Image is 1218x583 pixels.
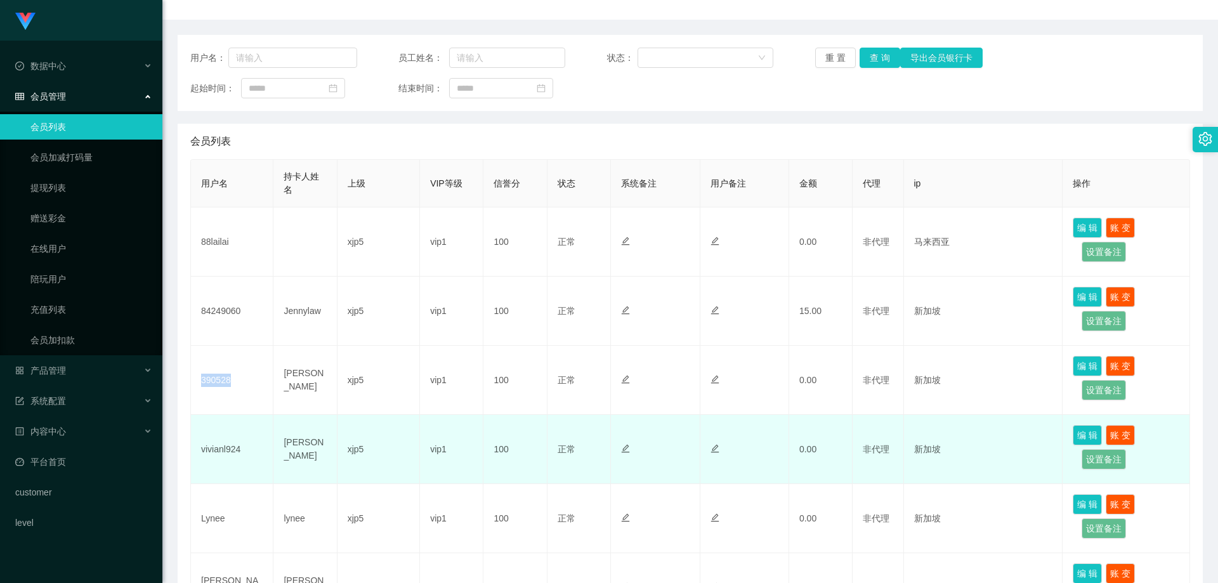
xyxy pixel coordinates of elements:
[863,513,889,523] span: 非代理
[621,513,630,522] i: 图标: edit
[30,145,152,170] a: 会员加减打码量
[30,114,152,140] a: 会员列表
[273,277,337,346] td: Jennylaw
[190,51,228,65] span: 用户名：
[30,236,152,261] a: 在线用户
[483,207,547,277] td: 100
[398,82,449,95] span: 结束时间：
[1106,218,1135,238] button: 账 变
[284,171,319,195] span: 持卡人姓名
[337,484,420,553] td: xjp5
[1082,311,1126,331] button: 设置备注
[1106,356,1135,376] button: 账 变
[15,62,24,70] i: 图标: check-circle-o
[15,480,152,505] a: customer
[558,513,575,523] span: 正常
[1198,132,1212,146] i: 图标: setting
[1082,242,1126,262] button: 设置备注
[1073,425,1102,445] button: 编 辑
[710,237,719,246] i: 图标: edit
[863,178,881,188] span: 代理
[15,427,24,436] i: 图标: profile
[15,366,24,375] i: 图标: appstore-o
[420,277,483,346] td: vip1
[398,51,449,65] span: 员工姓名：
[863,306,889,316] span: 非代理
[904,277,1063,346] td: 新加坡
[15,449,152,475] a: 图标: dashboard平台首页
[483,277,547,346] td: 100
[710,513,719,522] i: 图标: edit
[789,484,853,553] td: 0.00
[15,61,66,71] span: 数据中心
[273,415,337,484] td: [PERSON_NAME]
[30,266,152,292] a: 陪玩用户
[558,444,575,454] span: 正常
[904,484,1063,553] td: 新加坡
[420,207,483,277] td: vip1
[789,346,853,415] td: 0.00
[348,178,365,188] span: 上级
[1073,218,1102,238] button: 编 辑
[710,444,719,453] i: 图标: edit
[537,84,546,93] i: 图标: calendar
[558,178,575,188] span: 状态
[900,48,983,68] button: 导出会员银行卡
[1106,287,1135,307] button: 账 变
[863,444,889,454] span: 非代理
[30,327,152,353] a: 会员加扣款
[430,178,462,188] span: VIP等级
[191,346,273,415] td: 390528
[1073,356,1102,376] button: 编 辑
[15,396,66,406] span: 系统配置
[201,178,228,188] span: 用户名
[558,237,575,247] span: 正常
[15,91,66,102] span: 会员管理
[904,207,1063,277] td: 马来西亚
[799,178,817,188] span: 金额
[337,415,420,484] td: xjp5
[558,375,575,385] span: 正常
[30,297,152,322] a: 充值列表
[789,277,853,346] td: 15.00
[483,415,547,484] td: 100
[1106,494,1135,514] button: 账 变
[914,178,921,188] span: ip
[15,426,66,436] span: 内容中心
[1082,449,1126,469] button: 设置备注
[904,415,1063,484] td: 新加坡
[337,346,420,415] td: xjp5
[30,206,152,231] a: 赠送彩金
[420,415,483,484] td: vip1
[1073,287,1102,307] button: 编 辑
[621,178,657,188] span: 系统备注
[337,207,420,277] td: xjp5
[710,178,746,188] span: 用户备注
[420,484,483,553] td: vip1
[789,207,853,277] td: 0.00
[621,237,630,246] i: 图标: edit
[1073,494,1102,514] button: 编 辑
[15,510,152,535] a: level
[710,306,719,315] i: 图标: edit
[758,54,766,63] i: 图标: down
[621,375,630,384] i: 图标: edit
[273,346,337,415] td: [PERSON_NAME]
[1073,178,1090,188] span: 操作
[15,13,36,30] img: logo.9652507e.png
[860,48,900,68] button: 查 询
[191,415,273,484] td: vivianl924
[483,484,547,553] td: 100
[449,48,565,68] input: 请输入
[329,84,337,93] i: 图标: calendar
[15,396,24,405] i: 图标: form
[815,48,856,68] button: 重 置
[621,444,630,453] i: 图标: edit
[337,277,420,346] td: xjp5
[15,92,24,101] i: 图标: table
[710,375,719,384] i: 图标: edit
[15,365,66,376] span: 产品管理
[494,178,520,188] span: 信誉分
[191,207,273,277] td: 88lailai
[863,237,889,247] span: 非代理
